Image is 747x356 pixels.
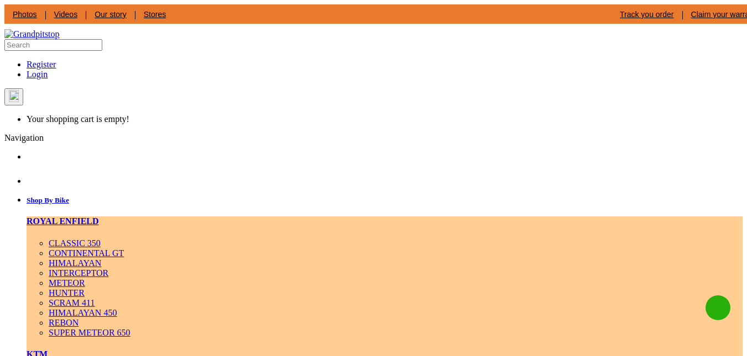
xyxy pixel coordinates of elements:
[49,288,85,297] a: HUNTER
[706,295,730,320] a: whatsapp
[49,318,79,327] a: REBON
[620,10,691,19] a: Track you order
[27,216,99,226] a: ROYAL ENFIELD
[27,60,56,69] a: Register
[49,278,85,288] a: METEOR
[49,298,95,307] a: SCRAM 411
[27,196,69,204] strong: Shop By Bike
[49,328,130,337] a: SUPER METEOR 650
[4,29,60,39] img: Grandpitstop
[144,10,166,19] a: Stores
[27,114,743,124] p: Your shopping cart is empty!
[54,10,95,19] a: Videos
[13,10,54,19] a: Photos
[95,10,144,19] a: Our story
[27,171,40,184] img: close menu
[4,133,743,143] div: Navigation
[49,238,101,248] a: CLASSIC 350
[49,308,117,317] a: HIMALAYAN 450
[27,176,40,185] a: close menu
[4,39,102,51] input: Search
[27,195,69,204] a: Shop By Bike
[49,248,124,258] a: CONTINENTAL GT
[49,268,108,278] a: INTERCEPTOR
[27,70,48,79] a: Login
[49,258,101,268] a: HIMALAYAN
